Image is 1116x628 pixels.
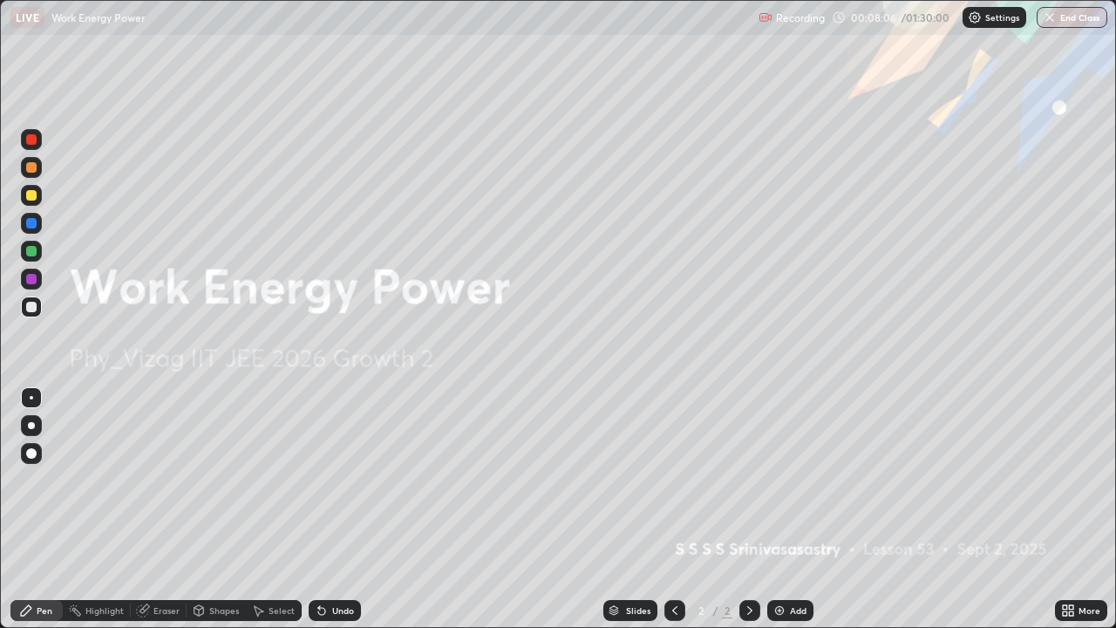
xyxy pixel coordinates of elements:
div: More [1079,606,1100,615]
div: Add [790,606,806,615]
p: Settings [985,13,1019,22]
div: Highlight [85,606,124,615]
div: Shapes [209,606,239,615]
p: Work Energy Power [51,10,145,24]
div: Undo [332,606,354,615]
div: Eraser [153,606,180,615]
p: Recording [776,11,825,24]
p: LIVE [16,10,39,24]
button: End Class [1037,7,1107,28]
img: recording.375f2c34.svg [759,10,772,24]
img: class-settings-icons [968,10,982,24]
img: end-class-cross [1043,10,1057,24]
div: Pen [37,606,52,615]
div: 2 [692,605,710,616]
div: 2 [722,603,732,618]
div: / [713,605,718,616]
img: add-slide-button [772,604,786,618]
div: Slides [626,606,650,615]
div: Select [269,606,295,615]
